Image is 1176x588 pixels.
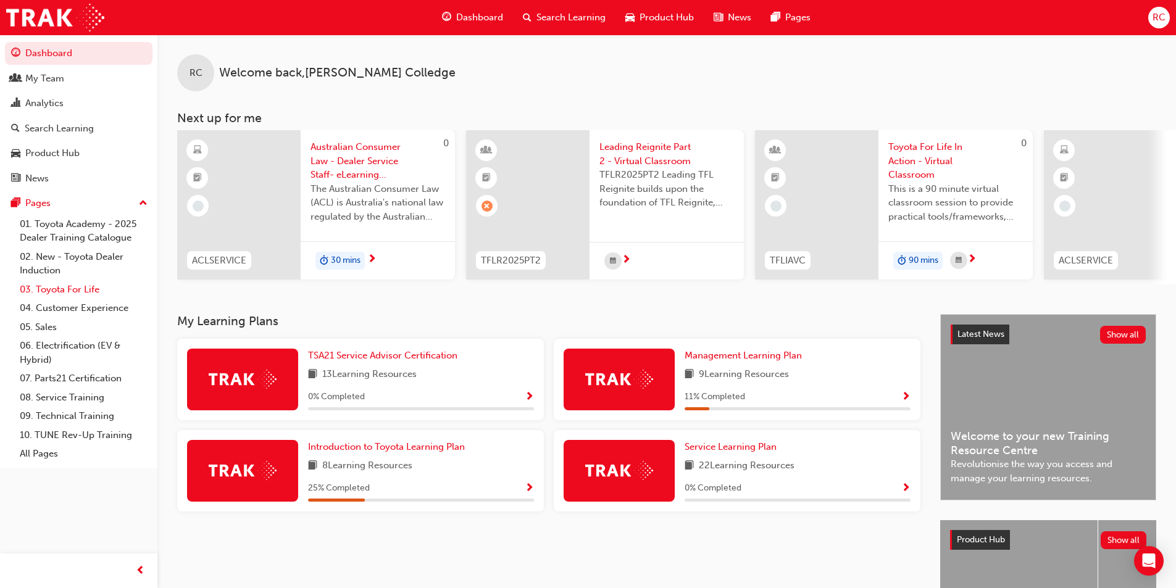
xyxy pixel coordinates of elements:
span: car-icon [625,10,635,25]
span: pages-icon [771,10,780,25]
div: My Team [25,72,64,86]
a: Product HubShow all [950,530,1146,550]
a: 04. Customer Experience [15,299,152,318]
span: search-icon [523,10,532,25]
a: 07. Parts21 Certification [15,369,152,388]
a: News [5,167,152,190]
span: 25 % Completed [308,481,370,495]
span: learningRecordVerb_ABSENT-icon [482,201,493,212]
a: 08. Service Training [15,388,152,407]
span: guage-icon [442,10,451,25]
a: My Team [5,67,152,90]
a: TSA21 Service Advisor Certification [308,349,462,363]
a: Introduction to Toyota Learning Plan [308,440,470,454]
span: News [728,10,751,25]
span: booktick-icon [193,170,202,186]
span: search-icon [11,123,20,135]
a: TFLR2025PT2Leading Reignite Part 2 - Virtual ClassroomTFLR2025PT2 Leading TFL Reignite builds upo... [466,130,744,280]
span: TSA21 Service Advisor Certification [308,350,457,361]
div: Search Learning [25,122,94,136]
a: 06. Electrification (EV & Hybrid) [15,336,152,369]
span: book-icon [685,367,694,383]
span: duration-icon [320,253,328,269]
span: Toyota For Life In Action - Virtual Classroom [888,140,1023,182]
span: news-icon [714,10,723,25]
span: RC [1153,10,1166,25]
span: book-icon [308,367,317,383]
div: News [25,172,49,186]
span: RC [190,66,202,80]
span: Product Hub [957,534,1005,545]
span: next-icon [622,255,631,266]
span: Australian Consumer Law - Dealer Service Staff- eLearning Module [311,140,445,182]
a: 0TFLIAVCToyota For Life In Action - Virtual ClassroomThis is a 90 minute virtual classroom sessio... [755,130,1033,280]
button: DashboardMy TeamAnalyticsSearch LearningProduct HubNews [5,39,152,192]
img: Trak [209,370,277,389]
span: people-icon [11,73,20,85]
button: Pages [5,192,152,215]
div: Open Intercom Messenger [1134,546,1164,576]
span: 30 mins [331,254,361,268]
span: chart-icon [11,98,20,109]
a: Latest NewsShow allWelcome to your new Training Resource CentreRevolutionise the way you access a... [940,314,1156,500]
span: Revolutionise the way you access and manage your learning resources. [951,457,1146,485]
img: Trak [6,4,104,31]
span: 8 Learning Resources [322,458,412,474]
span: Service Learning Plan [685,441,777,452]
span: 13 Learning Resources [322,367,417,383]
button: RC [1148,7,1170,28]
span: up-icon [139,196,148,212]
span: The Australian Consumer Law (ACL) is Australia's national law regulated by the Australian Competi... [311,182,445,224]
span: car-icon [11,148,20,159]
span: pages-icon [11,198,20,209]
span: Pages [785,10,811,25]
a: 03. Toyota For Life [15,280,152,299]
a: 0ACLSERVICEAustralian Consumer Law - Dealer Service Staff- eLearning ModuleThe Australian Consume... [177,130,455,280]
span: Show Progress [525,483,534,494]
button: Show Progress [525,389,534,405]
span: booktick-icon [482,170,491,186]
a: 09. Technical Training [15,407,152,426]
a: Product Hub [5,142,152,165]
span: learningRecordVerb_NONE-icon [1059,201,1070,212]
span: Welcome to your new Training Resource Centre [951,429,1146,457]
span: book-icon [308,458,317,474]
span: TFLIAVC [770,254,806,268]
a: 10. TUNE Rev-Up Training [15,426,152,445]
span: booktick-icon [1060,170,1069,186]
a: All Pages [15,444,152,463]
span: next-icon [367,254,377,265]
a: car-iconProduct Hub [615,5,704,30]
span: next-icon [967,254,977,265]
a: search-iconSearch Learning [513,5,615,30]
span: booktick-icon [771,170,780,186]
div: Pages [25,196,51,210]
span: calendar-icon [956,253,962,268]
img: Trak [585,461,653,480]
span: 0 % Completed [685,481,741,495]
span: 0 % Completed [308,390,365,404]
span: Leading Reignite Part 2 - Virtual Classroom [599,140,734,168]
span: 0 [1021,138,1027,149]
button: Show all [1101,531,1147,549]
button: Show Progress [525,481,534,496]
span: guage-icon [11,48,20,59]
span: learningResourceType_ELEARNING-icon [1060,143,1069,159]
span: calendar-icon [610,254,616,269]
div: Analytics [25,96,64,110]
span: Dashboard [456,10,503,25]
span: TFLR2025PT2 Leading TFL Reignite builds upon the foundation of TFL Reignite, reaffirming our comm... [599,168,734,210]
a: guage-iconDashboard [432,5,513,30]
span: ACLSERVICE [1059,254,1113,268]
span: duration-icon [898,253,906,269]
button: Show Progress [901,389,911,405]
a: pages-iconPages [761,5,820,30]
span: Show Progress [901,483,911,494]
a: Dashboard [5,42,152,65]
a: 01. Toyota Academy - 2025 Dealer Training Catalogue [15,215,152,247]
span: news-icon [11,173,20,184]
span: Show Progress [901,392,911,403]
span: Product Hub [640,10,694,25]
span: 9 Learning Resources [699,367,789,383]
